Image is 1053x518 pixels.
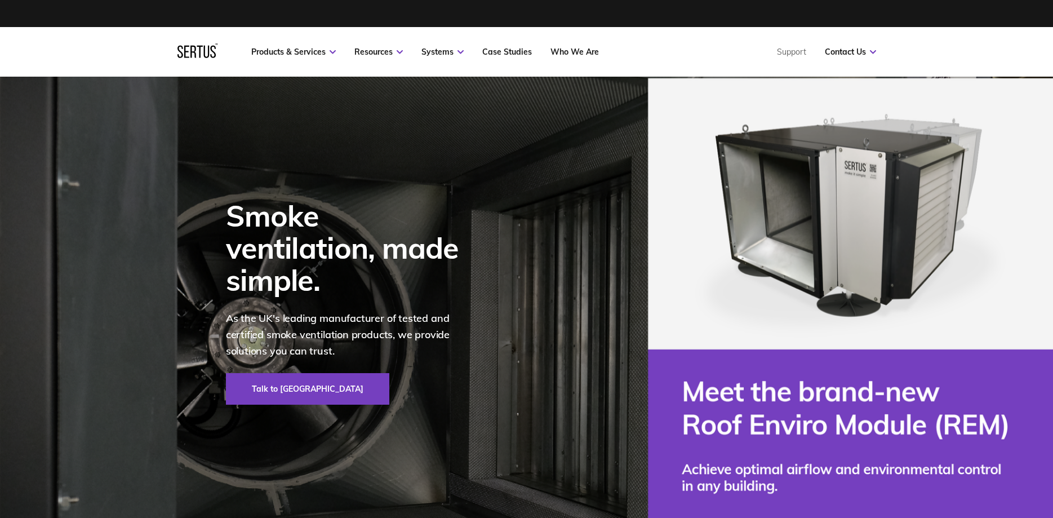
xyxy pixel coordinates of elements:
[354,47,403,57] a: Resources
[550,47,599,57] a: Who We Are
[226,373,389,405] a: Talk to [GEOGRAPHIC_DATA]
[226,311,474,359] p: As the UK's leading manufacturer of tested and certified smoke ventilation products, we provide s...
[251,47,336,57] a: Products & Services
[777,47,806,57] a: Support
[825,47,876,57] a: Contact Us
[421,47,464,57] a: Systems
[482,47,532,57] a: Case Studies
[226,200,474,296] div: Smoke ventilation, made simple.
